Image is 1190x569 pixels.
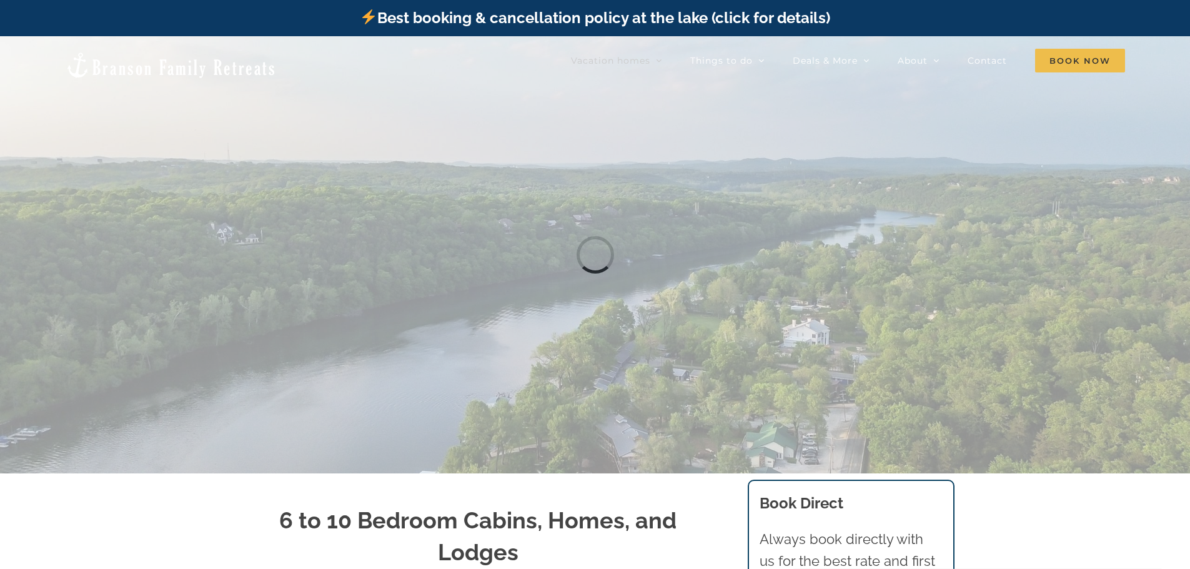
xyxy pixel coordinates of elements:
img: ⚡️ [361,9,376,24]
a: Vacation homes [571,48,662,73]
span: Deals & More [793,56,858,65]
span: Book Now [1035,49,1125,72]
b: Book Direct [760,494,843,512]
a: Deals & More [793,48,870,73]
a: About [898,48,940,73]
strong: 6 to 10 Bedroom Cabins, Homes, and Lodges [279,507,677,565]
a: Contact [968,48,1007,73]
span: Contact [968,56,1007,65]
nav: Main Menu [571,48,1125,73]
span: Vacation homes [571,56,650,65]
span: About [898,56,928,65]
img: Branson Family Retreats Logo [65,51,277,79]
a: Best booking & cancellation policy at the lake (click for details) [360,9,830,27]
a: Book Now [1035,48,1125,73]
span: Things to do [690,56,753,65]
a: Things to do [690,48,765,73]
